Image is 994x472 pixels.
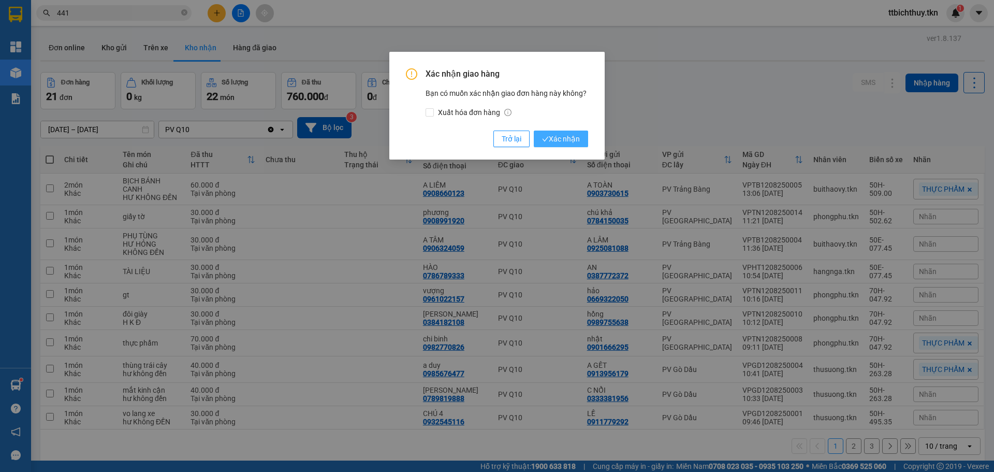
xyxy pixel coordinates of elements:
[426,68,588,80] span: Xác nhận giao hàng
[542,136,549,142] span: check
[426,88,588,118] div: Bạn có muốn xác nhận giao đơn hàng này không?
[493,131,530,147] button: Trở lại
[502,133,521,145] span: Trở lại
[542,133,580,145] span: Xác nhận
[406,68,417,80] span: exclamation-circle
[504,109,511,116] span: info-circle
[534,131,588,147] button: checkXác nhận
[434,107,516,118] span: Xuất hóa đơn hàng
